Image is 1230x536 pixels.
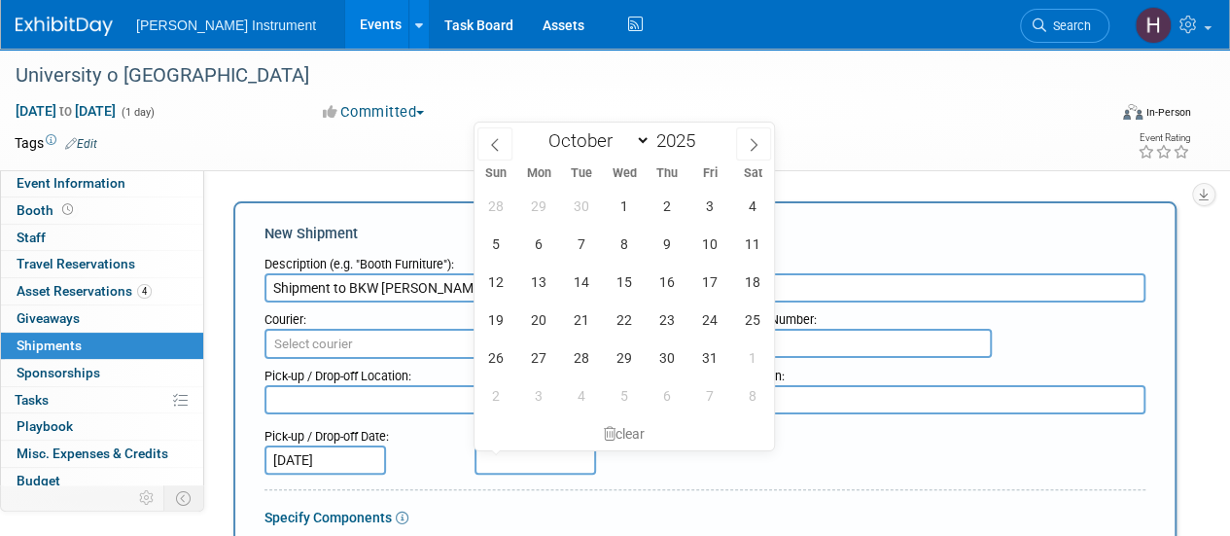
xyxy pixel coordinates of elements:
span: November 3, 2025 [519,376,557,414]
div: clear [474,417,774,450]
span: September 29, 2025 [519,187,557,225]
span: Event Information [17,175,125,191]
span: October 13, 2025 [519,263,557,301]
span: Travel Reservations [17,256,135,271]
span: Fri [688,167,731,180]
span: October 5, 2025 [476,225,514,263]
span: October 22, 2025 [605,301,643,339]
a: Specify Components [264,510,392,525]
span: Misc. Expenses & Credits [17,446,168,461]
span: Giveaways [17,310,80,326]
span: October 6, 2025 [519,225,557,263]
span: September 30, 2025 [562,187,600,225]
span: October 14, 2025 [562,263,600,301]
a: Booth [1,197,203,224]
span: Select courier [274,337,353,351]
div: Pick-up / Drop-off Date: [264,419,445,446]
span: October 12, 2025 [476,263,514,301]
span: October 10, 2025 [690,225,728,263]
span: November 6, 2025 [648,376,685,414]
span: October 16, 2025 [648,263,685,301]
a: Event Information [1,170,203,197]
span: November 4, 2025 [562,376,600,414]
a: Budget [1,468,203,494]
span: Booth not reserved yet [58,202,77,217]
span: to [56,103,75,119]
span: Booth [17,202,77,218]
span: October 15, 2025 [605,263,643,301]
div: New Shipment [264,224,1145,244]
div: University o [GEOGRAPHIC_DATA] [9,58,1091,93]
span: October 26, 2025 [476,339,514,376]
a: Sponsorships [1,360,203,386]
span: October 31, 2025 [690,339,728,376]
span: Tue [560,167,603,180]
span: November 7, 2025 [690,376,728,414]
span: October 30, 2025 [648,339,685,376]
span: September 28, 2025 [476,187,514,225]
td: Toggle Event Tabs [164,485,204,511]
span: Sun [474,167,517,180]
body: Rich Text Area. Press ALT-0 for help. [11,8,853,27]
a: Playbook [1,413,203,440]
span: October 8, 2025 [605,225,643,263]
span: October 27, 2025 [519,339,557,376]
div: Event Rating [1138,133,1190,143]
span: Tasks [15,392,49,408]
span: October 24, 2025 [690,301,728,339]
div: Description (e.g. "Booth Furniture"): [264,247,1145,273]
span: November 5, 2025 [605,376,643,414]
div: Tracking Number: [720,303,1145,329]
span: October 19, 2025 [476,301,514,339]
span: [DATE] [DATE] [15,102,117,120]
span: October 9, 2025 [648,225,685,263]
span: Sat [731,167,774,180]
span: Shipments [17,338,82,353]
span: October 18, 2025 [733,263,771,301]
a: Shipments [1,333,203,359]
a: Search [1020,9,1109,43]
td: Personalize Event Tab Strip [130,485,164,511]
span: October 2, 2025 [648,187,685,225]
img: Format-Inperson.png [1123,104,1142,120]
span: 4 [137,284,152,299]
span: November 1, 2025 [733,339,771,376]
div: Pick-up / Drop-off Location: [264,359,690,385]
a: Asset Reservations4 [1,278,203,304]
button: Committed [316,102,432,123]
span: October 28, 2025 [562,339,600,376]
span: Asset Reservations [17,283,152,299]
span: Budget [17,473,60,488]
a: Misc. Expenses & Credits [1,441,203,467]
span: Search [1046,18,1091,33]
div: In-Person [1145,105,1191,120]
span: October 29, 2025 [605,339,643,376]
span: Staff [17,230,46,245]
a: Giveaways [1,305,203,332]
input: Year [650,129,709,152]
td: Tags [15,133,97,153]
span: October 23, 2025 [648,301,685,339]
span: Wed [603,167,646,180]
span: October 7, 2025 [562,225,600,263]
a: Staff [1,225,203,251]
span: October 17, 2025 [690,263,728,301]
span: Mon [517,167,560,180]
span: (1 day) [120,106,155,119]
img: Huub Raterink [1135,7,1172,44]
span: Thu [646,167,688,180]
div: Courier: [264,303,690,329]
div: Event Format [1019,101,1191,130]
span: October 4, 2025 [733,187,771,225]
select: Month [539,128,650,153]
div: Destination: [720,359,1145,385]
span: October 1, 2025 [605,187,643,225]
img: ExhibitDay [16,17,113,36]
span: [PERSON_NAME] Instrument [136,18,316,33]
a: Travel Reservations [1,251,203,277]
span: Playbook [17,418,73,434]
span: October 3, 2025 [690,187,728,225]
span: Sponsorships [17,365,100,380]
span: October 20, 2025 [519,301,557,339]
a: Edit [65,137,97,151]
